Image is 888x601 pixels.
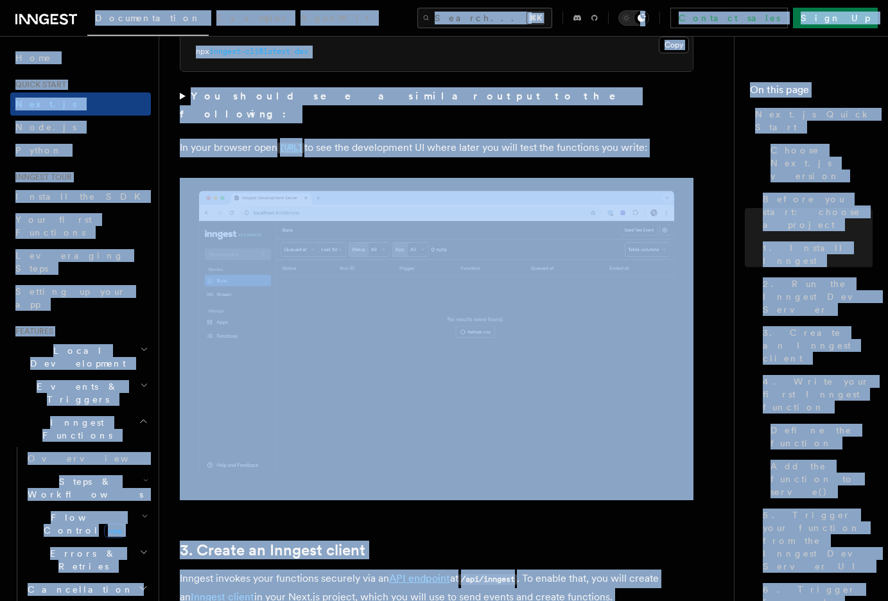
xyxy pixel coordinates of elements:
[10,185,151,208] a: Install the SDK
[770,460,873,498] span: Add the function to serve()
[765,419,873,455] a: Define the function
[180,178,693,501] img: Inngest Dev Server's 'Runs' tab with no data
[10,339,151,375] button: Local Development
[22,542,151,578] button: Errors & Retries
[180,90,634,120] strong: You should see a similar output to the following:
[389,572,450,584] a: API endpoint
[763,241,873,267] span: 1. Install Inngest
[750,82,873,103] h4: On this page
[763,193,873,231] span: Before you start: choose a project
[755,108,873,134] span: Next.js Quick Start
[180,139,693,157] p: In your browser open to see the development UI where later you will test the functions you write:
[15,99,76,109] span: Next.js
[10,416,139,442] span: Inngest Functions
[10,208,151,244] a: Your first Functions
[196,47,209,56] span: npx
[10,326,53,336] span: Features
[10,411,151,447] button: Inngest Functions
[22,470,151,506] button: Steps & Workflows
[300,13,369,23] span: AgentKit
[10,46,151,69] a: Home
[670,8,788,28] a: Contact sales
[763,509,873,573] span: 5. Trigger your function from the Inngest Dev Server UI
[770,424,873,449] span: Define the function
[758,272,873,321] a: 2. Run the Inngest Dev Server
[527,12,544,24] kbd: ⌘K
[10,116,151,139] a: Node.js
[22,511,141,537] span: Flow Control
[209,47,290,56] span: inngest-cli@latest
[10,380,140,406] span: Events & Triggers
[15,286,126,309] span: Setting up your app
[763,277,873,316] span: 2. Run the Inngest Dev Server
[758,503,873,578] a: 5. Trigger your function from the Inngest Dev Server UI
[758,321,873,370] a: 3. Create an Inngest client
[216,13,285,23] span: Examples
[22,583,134,596] span: Cancellation
[659,37,689,53] button: Copy
[793,8,878,28] a: Sign Up
[87,4,209,36] a: Documentation
[770,144,873,182] span: Choose Next.js version
[10,172,72,182] span: Inngest tour
[209,4,293,35] a: Examples
[763,326,873,365] span: 3. Create an Inngest client
[10,344,140,370] span: Local Development
[10,80,66,90] span: Quick start
[618,10,649,26] button: Toggle dark mode
[758,370,873,419] a: 4. Write your first Inngest function
[15,214,92,238] span: Your first Functions
[15,51,51,64] span: Home
[10,244,151,280] a: Leveraging Steps
[180,541,365,559] a: 3. Create an Inngest client
[28,453,160,464] span: Overview
[22,447,151,470] a: Overview
[458,574,517,585] code: /api/inngest
[750,103,873,139] a: Next.js Quick Start
[295,47,308,56] span: dev
[22,547,139,573] span: Errors & Retries
[763,375,873,414] span: 4. Write your first Inngest function
[765,455,873,503] a: Add the function to serve()
[104,524,125,538] span: new
[758,187,873,236] a: Before you start: choose a project
[10,92,151,116] a: Next.js
[10,280,151,316] a: Setting up your app
[417,8,552,28] button: Search...⌘K
[15,122,76,132] span: Node.js
[22,475,143,501] span: Steps & Workflows
[293,4,376,35] a: AgentKit
[22,506,151,542] button: Flow Controlnew
[15,191,148,202] span: Install the SDK
[22,578,151,601] button: Cancellation
[180,87,693,123] summary: You should see a similar output to the following:
[277,141,304,153] a: [URL]
[758,236,873,272] a: 1. Install Inngest
[10,375,151,411] button: Events & Triggers
[765,139,873,187] a: Choose Next.js version
[95,13,201,23] span: Documentation
[10,139,151,162] a: Python
[277,143,304,153] code: [URL]
[15,250,124,274] span: Leveraging Steps
[15,145,62,155] span: Python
